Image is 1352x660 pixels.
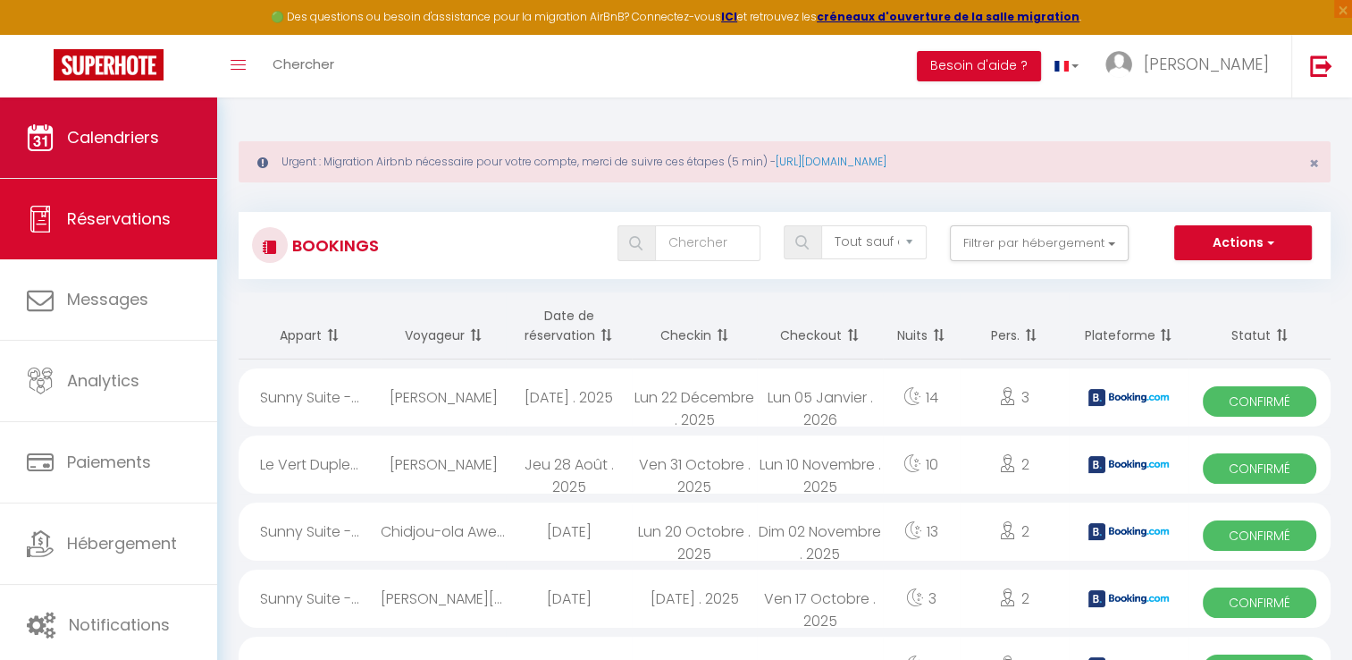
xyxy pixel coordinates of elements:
[1144,53,1269,75] span: [PERSON_NAME]
[14,7,68,61] button: Ouvrir le widget de chat LiveChat
[917,51,1041,81] button: Besoin d'aide ?
[239,141,1331,182] div: Urgent : Migration Airbnb nécessaire pour votre compte, merci de suivre ces étapes (5 min) -
[632,292,758,360] th: Sort by checkin
[950,225,1129,261] button: Filtrer par hébergement
[1069,292,1188,360] th: Sort by channel
[1188,292,1331,360] th: Sort by status
[67,126,159,148] span: Calendriers
[655,225,760,261] input: Chercher
[883,292,960,360] th: Sort by nights
[1310,55,1332,77] img: logout
[67,451,151,473] span: Paiements
[239,292,381,360] th: Sort by rentals
[67,207,171,230] span: Réservations
[273,55,334,73] span: Chercher
[69,613,170,636] span: Notifications
[259,35,348,97] a: Chercher
[67,532,177,554] span: Hébergement
[288,225,379,266] h3: Bookings
[721,9,737,24] a: ICI
[1276,580,1339,647] iframe: Chat
[381,292,507,360] th: Sort by guest
[506,292,632,360] th: Sort by booking date
[1309,156,1319,172] button: Close
[67,369,139,392] span: Analytics
[1174,225,1312,261] button: Actions
[1092,35,1291,97] a: ... [PERSON_NAME]
[1105,51,1132,78] img: ...
[817,9,1079,24] a: créneaux d'ouverture de la salle migration
[67,288,148,310] span: Messages
[1309,152,1319,174] span: ×
[757,292,883,360] th: Sort by checkout
[776,154,886,169] a: [URL][DOMAIN_NAME]
[960,292,1069,360] th: Sort by people
[54,49,164,80] img: Super Booking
